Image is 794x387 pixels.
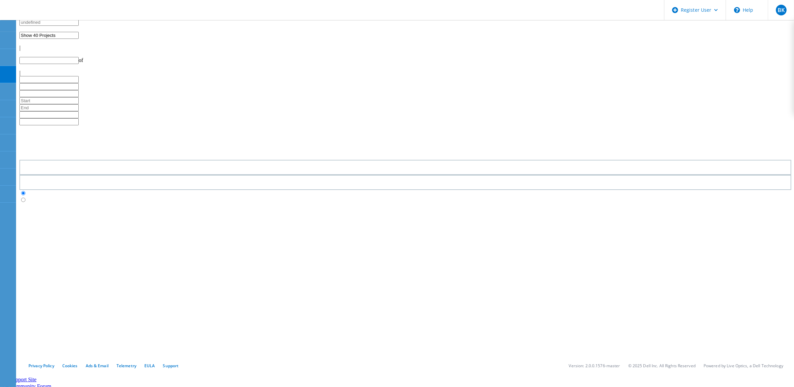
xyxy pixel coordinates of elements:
li: Version: 2.0.0.1576-master [569,363,620,369]
span: of [79,57,83,63]
a: Support [163,363,178,369]
a: Privacy Policy [28,363,54,369]
a: Telemetry [117,363,136,369]
span: BK [778,7,785,13]
a: Live Optics Dashboard [7,13,79,19]
a: Ads & Email [86,363,109,369]
li: Powered by Live Optics, a Dell Technology [704,363,783,369]
a: Support Site [10,377,37,382]
div: | [19,70,791,76]
input: End [19,104,79,111]
input: undefined [19,19,79,26]
div: | [19,45,791,51]
li: © 2025 Dell Inc. All Rights Reserved [628,363,696,369]
a: Cookies [62,363,78,369]
svg: \n [734,7,740,13]
a: EULA [144,363,155,369]
input: Start [19,97,79,104]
